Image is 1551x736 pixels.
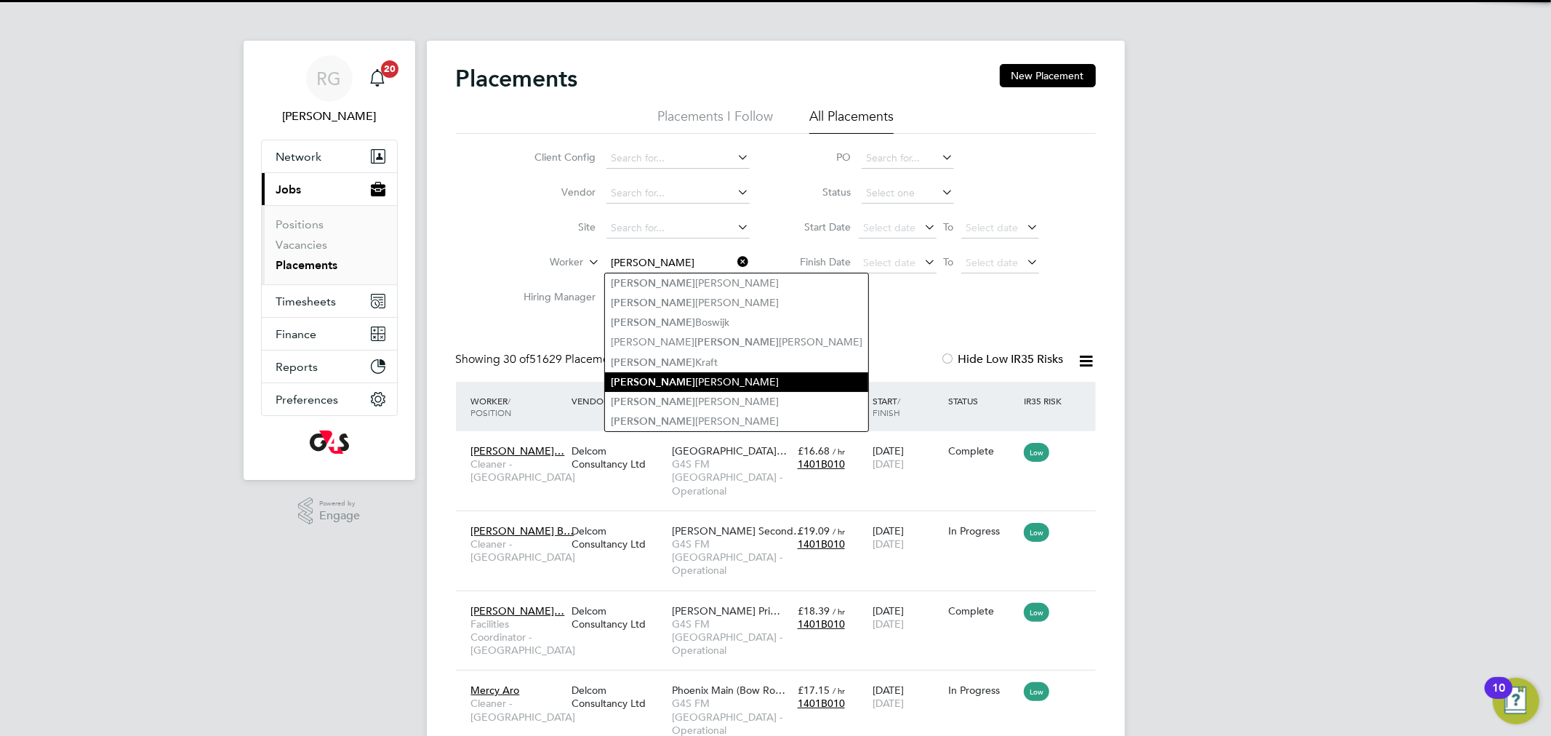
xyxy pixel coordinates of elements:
[513,185,596,199] label: Vendor
[869,437,945,478] div: [DATE]
[672,537,790,577] span: G4S FM [GEOGRAPHIC_DATA] - Operational
[798,617,845,631] span: 1401B010
[261,108,398,125] span: Rachel Graham
[568,388,668,414] div: Vendor
[261,55,398,125] a: RG[PERSON_NAME]
[611,396,695,408] b: [PERSON_NAME]
[244,41,415,480] nav: Main navigation
[948,604,1017,617] div: Complete
[1024,523,1049,542] span: Low
[798,524,830,537] span: £19.09
[363,55,392,102] a: 20
[945,388,1020,414] div: Status
[869,597,945,638] div: [DATE]
[471,457,564,484] span: Cleaner - [GEOGRAPHIC_DATA]
[798,457,845,471] span: 1401B010
[471,537,564,564] span: Cleaner - [GEOGRAPHIC_DATA]
[786,185,851,199] label: Status
[1024,682,1049,701] span: Low
[657,108,773,134] li: Placements I Follow
[672,444,787,457] span: [GEOGRAPHIC_DATA]…
[468,676,1096,688] a: Mercy AroCleaner - [GEOGRAPHIC_DATA]Delcom Consultancy LtdPhoenix Main (Bow Ro…G4S FM [GEOGRAPHIC...
[966,256,1019,269] span: Select date
[605,293,868,313] li: [PERSON_NAME]
[833,685,845,696] span: / hr
[568,676,668,717] div: Delcom Consultancy Ltd
[1493,678,1539,724] button: Open Resource Center, 10 new notifications
[966,221,1019,234] span: Select date
[672,457,790,497] span: G4S FM [GEOGRAPHIC_DATA] - Operational
[1000,64,1096,87] button: New Placement
[833,526,845,537] span: / hr
[262,205,397,284] div: Jobs
[672,604,780,617] span: [PERSON_NAME] Pri…
[262,285,397,317] button: Timesheets
[276,393,339,407] span: Preferences
[276,295,337,308] span: Timesheets
[809,108,894,134] li: All Placements
[873,457,904,471] span: [DATE]
[611,415,695,428] b: [PERSON_NAME]
[605,412,868,431] li: [PERSON_NAME]
[862,148,954,169] input: Search for...
[317,69,342,88] span: RG
[1024,603,1049,622] span: Low
[471,444,565,457] span: [PERSON_NAME]…
[276,183,302,196] span: Jobs
[468,596,1096,609] a: [PERSON_NAME]…Facilities Coordinator - [GEOGRAPHIC_DATA]Delcom Consultancy Ltd[PERSON_NAME] Pri…G...
[500,255,584,270] label: Worker
[606,253,750,273] input: Search for...
[864,221,916,234] span: Select date
[672,684,785,697] span: Phoenix Main (Bow Ro…
[606,148,750,169] input: Search for...
[471,395,512,418] span: / Position
[786,220,851,233] label: Start Date
[262,318,397,350] button: Finance
[471,697,564,723] span: Cleaner - [GEOGRAPHIC_DATA]
[798,444,830,457] span: £16.68
[869,676,945,717] div: [DATE]
[611,277,695,289] b: [PERSON_NAME]
[513,290,596,303] label: Hiring Manager
[262,140,397,172] button: Network
[513,151,596,164] label: Client Config
[605,313,868,332] li: Boswijk
[873,617,904,631] span: [DATE]
[276,327,317,341] span: Finance
[798,684,830,697] span: £17.15
[869,517,945,558] div: [DATE]
[948,444,1017,457] div: Complete
[611,316,695,329] b: [PERSON_NAME]
[605,332,868,352] li: [PERSON_NAME] [PERSON_NAME]
[276,360,318,374] span: Reports
[606,183,750,204] input: Search for...
[605,392,868,412] li: [PERSON_NAME]
[513,220,596,233] label: Site
[262,383,397,415] button: Preferences
[873,537,904,551] span: [DATE]
[298,497,360,525] a: Powered byEngage
[869,388,945,425] div: Start
[568,597,668,638] div: Delcom Consultancy Ltd
[941,352,1064,367] label: Hide Low IR35 Risks
[939,252,958,271] span: To
[456,64,578,93] h2: Placements
[276,217,324,231] a: Positions
[605,353,868,372] li: Kraft
[605,273,868,293] li: [PERSON_NAME]
[611,297,695,309] b: [PERSON_NAME]
[262,173,397,205] button: Jobs
[276,238,328,252] a: Vacancies
[833,446,845,457] span: / hr
[672,617,790,657] span: G4S FM [GEOGRAPHIC_DATA] - Operational
[1020,388,1070,414] div: IR35 Risk
[611,356,695,369] b: [PERSON_NAME]
[471,524,574,537] span: [PERSON_NAME] B…
[319,510,360,522] span: Engage
[948,524,1017,537] div: In Progress
[672,524,803,537] span: [PERSON_NAME] Second…
[456,352,628,367] div: Showing
[798,537,845,551] span: 1401B010
[381,60,398,78] span: 20
[833,606,845,617] span: / hr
